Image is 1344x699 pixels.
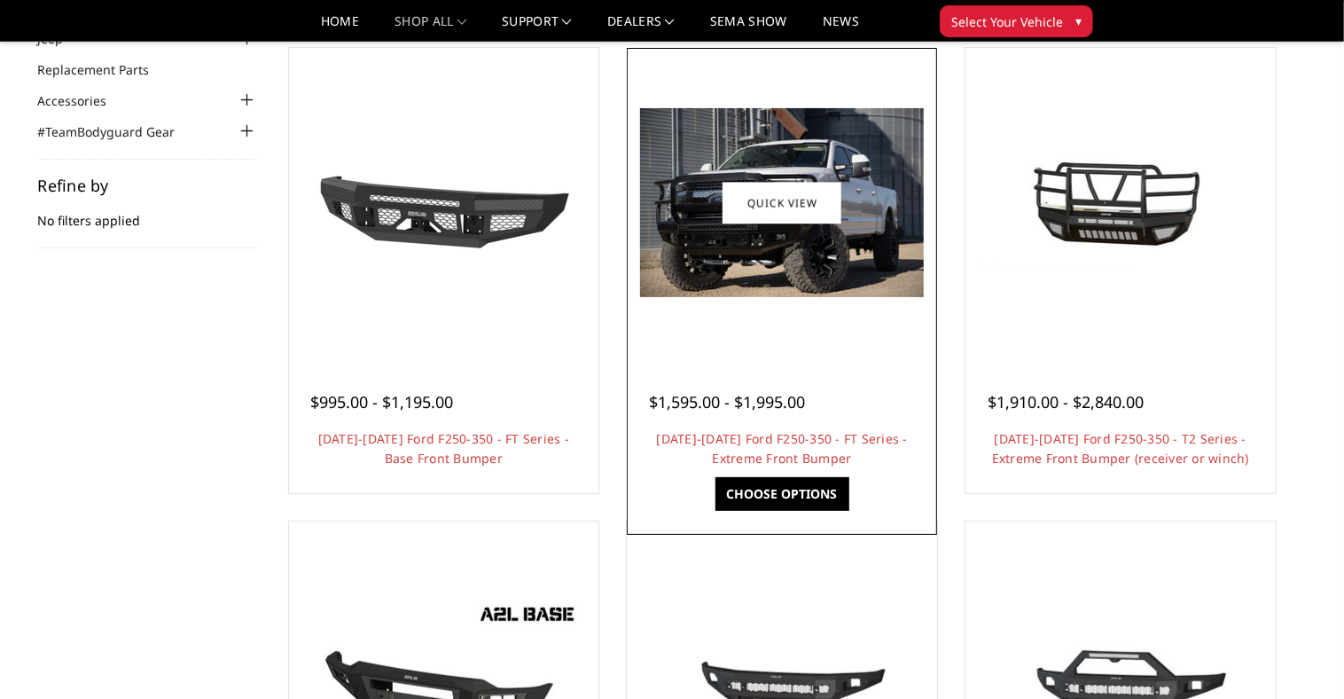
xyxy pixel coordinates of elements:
img: 2017-2022 Ford F250-350 - FT Series - Extreme Front Bumper [640,108,924,297]
span: ▾ [1075,12,1082,30]
a: #TeamBodyguard Gear [38,122,198,141]
a: Accessories [38,91,129,110]
a: Dealers [607,15,675,41]
a: [DATE]-[DATE] Ford F250-350 - FT Series - Extreme Front Bumper [657,430,908,467]
a: Replacement Parts [38,60,172,79]
span: $995.00 - $1,195.00 [311,391,454,412]
a: Quick view [723,182,841,224]
img: 2017-2022 Ford F250-350 - FT Series - Base Front Bumper [301,123,585,283]
a: [DATE]-[DATE] Ford F250-350 - FT Series - Base Front Bumper [318,430,569,467]
a: [DATE]-[DATE] Ford F250-350 - T2 Series - Extreme Front Bumper (receiver or winch) [992,430,1249,467]
a: 2017-2022 Ford F250-350 - FT Series - Extreme Front Bumper 2017-2022 Ford F250-350 - FT Series - ... [631,52,933,354]
a: Home [321,15,359,41]
span: $1,595.00 - $1,995.00 [649,391,805,412]
span: $1,910.00 - $2,840.00 [988,391,1144,412]
a: Choose Options [715,477,849,511]
a: News [823,15,859,41]
a: SEMA Show [710,15,787,41]
a: 2017-2022 Ford F250-350 - FT Series - Base Front Bumper [293,52,595,354]
span: Select Your Vehicle [951,12,1063,31]
a: Support [502,15,572,41]
h5: Refine by [38,177,258,193]
div: No filters applied [38,177,258,248]
a: 2017-2022 Ford F250-350 - T2 Series - Extreme Front Bumper (receiver or winch) 2017-2022 Ford F25... [970,52,1271,354]
button: Select Your Vehicle [940,5,1093,37]
a: shop all [395,15,466,41]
